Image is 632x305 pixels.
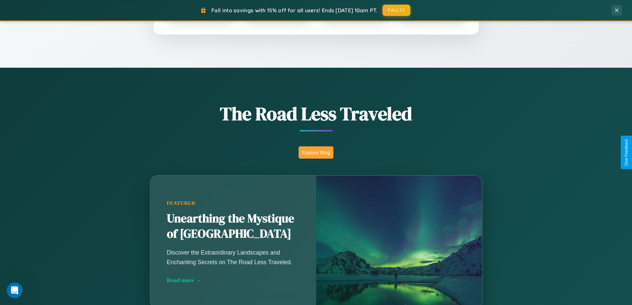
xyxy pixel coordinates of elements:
h1: The Road Less Traveled [117,101,515,126]
button: Explore Blog [299,146,333,159]
h2: Unearthing the Mystique of [GEOGRAPHIC_DATA] [167,211,300,242]
span: Fall into savings with 15% off for all users! Ends [DATE] 10am PT. [211,7,378,14]
button: FALL15 [383,5,410,16]
div: Featured [167,200,300,206]
div: Give Feedback [624,139,629,166]
div: Read more → [167,277,300,284]
iframe: Intercom live chat [7,282,23,298]
p: Discover the Extraordinary Landscapes and Enchanting Secrets on The Road Less Traveled. [167,248,300,267]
